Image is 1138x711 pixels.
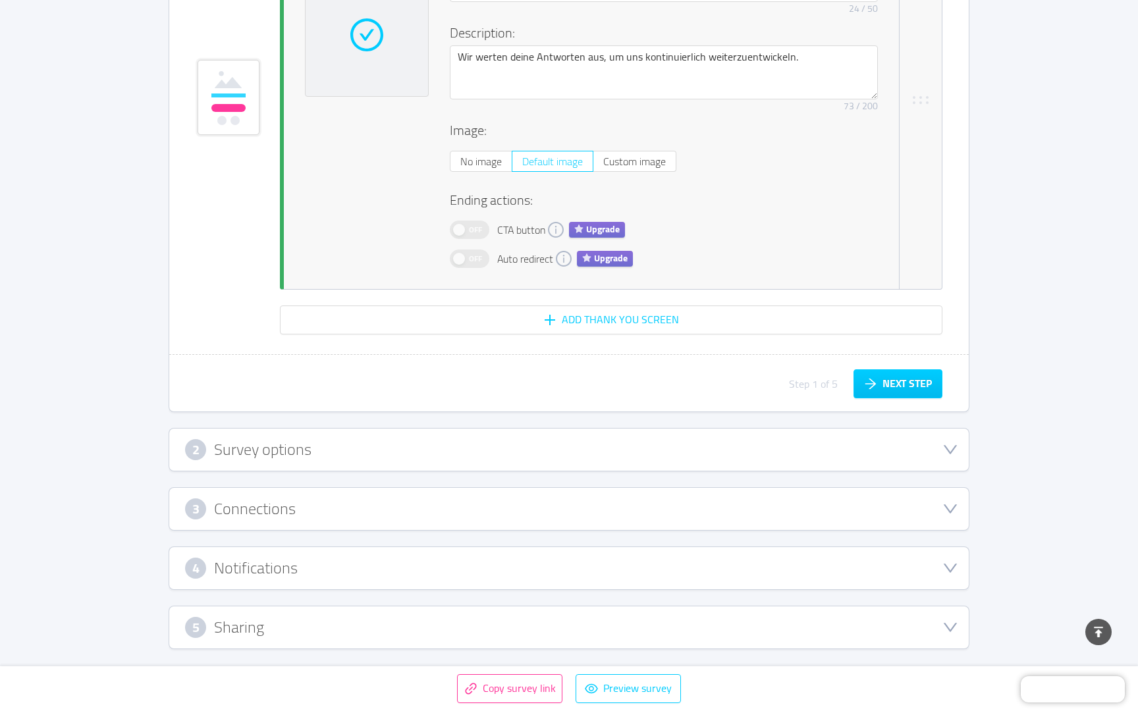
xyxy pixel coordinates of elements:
[522,151,583,171] span: Default image
[450,120,878,140] h4: Image:
[466,250,485,267] span: Off
[942,560,958,576] i: icon: down
[460,151,502,171] span: No image
[192,561,200,575] span: 4
[853,369,942,398] button: icon: arrow-rightNext step
[214,620,264,635] h3: Sharing
[569,222,625,238] span: Upgrade
[548,222,564,238] i: icon: info-circle
[576,674,681,703] button: icon: eyePreview survey
[1021,676,1125,702] iframe: Chatra live chat
[603,151,666,171] span: Custom image
[574,224,583,235] i: icon: star
[942,501,958,517] i: icon: down
[192,442,200,457] span: 2
[214,442,312,457] h3: Survey options
[350,18,383,51] i: icon: check-circle
[450,190,878,210] h4: Ending actions:
[457,674,562,703] button: icon: linkCopy survey link
[214,502,296,516] h3: Connections
[582,253,591,264] i: icon: star
[280,305,942,334] button: icon: plusAdd Thank You screen
[497,251,553,267] span: Auto redirect
[466,221,485,238] span: Off
[450,23,870,43] h4: Description:
[192,502,200,516] span: 3
[844,99,878,113] div: 73 / 200
[942,619,958,635] i: icon: down
[497,222,545,238] span: CTA button
[577,251,633,267] span: Upgrade
[789,376,838,392] div: Step 1 of 5
[214,561,298,575] h3: Notifications
[942,442,958,458] i: icon: down
[849,2,878,16] div: 24 / 50
[556,251,572,267] i: icon: info-circle
[192,620,200,635] span: 5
